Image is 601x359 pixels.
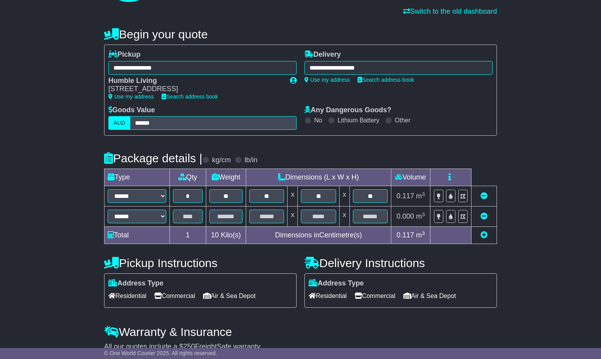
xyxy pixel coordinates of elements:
[108,50,140,59] label: Pickup
[108,290,146,302] span: Residential
[422,230,425,236] sup: 3
[206,169,246,186] td: Weight
[104,28,497,41] h4: Begin your quote
[314,117,322,124] label: No
[108,106,155,115] label: Goods Value
[422,212,425,217] sup: 3
[288,186,298,206] td: x
[304,106,391,115] label: Any Dangerous Goods?
[309,290,347,302] span: Residential
[396,212,414,220] span: 0.000
[108,85,282,93] div: [STREET_ADDRESS]
[416,192,425,200] span: m
[309,279,364,288] label: Address Type
[416,212,425,220] span: m
[354,290,395,302] span: Commercial
[104,325,497,338] h4: Warranty & Insurance
[211,231,219,239] span: 10
[170,227,206,244] td: 1
[304,50,341,59] label: Delivery
[206,227,246,244] td: Kilo(s)
[104,343,497,351] div: All our quotes include a $ FreightSafe warranty.
[416,231,425,239] span: m
[246,227,391,244] td: Dimensions in Centimetre(s)
[396,192,414,200] span: 0.117
[358,77,414,83] a: Search address book
[170,169,206,186] td: Qty
[338,117,380,124] label: Lithium Battery
[395,117,410,124] label: Other
[396,231,414,239] span: 0.117
[480,192,488,200] a: Remove this item
[246,169,391,186] td: Dimensions (L x W x H)
[108,77,282,85] div: Humble Living
[212,156,231,165] label: kg/cm
[108,116,130,130] label: AUD
[104,169,170,186] td: Type
[339,186,349,206] td: x
[391,169,430,186] td: Volume
[104,227,170,244] td: Total
[108,279,164,288] label: Address Type
[288,206,298,227] td: x
[183,343,195,350] span: 250
[304,257,497,269] h4: Delivery Instructions
[480,231,488,239] a: Add new item
[203,290,256,302] span: Air & Sea Depot
[422,191,425,197] sup: 3
[245,156,257,165] label: lb/in
[162,93,218,100] a: Search address book
[304,77,350,83] a: Use my address
[339,206,349,227] td: x
[403,290,456,302] span: Air & Sea Depot
[104,350,217,356] span: © One World Courier 2025. All rights reserved.
[154,290,195,302] span: Commercial
[104,257,297,269] h4: Pickup Instructions
[104,152,202,165] h4: Package details |
[108,93,154,100] a: Use my address
[403,7,497,15] a: Switch to the old dashboard
[480,212,488,220] a: Remove this item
